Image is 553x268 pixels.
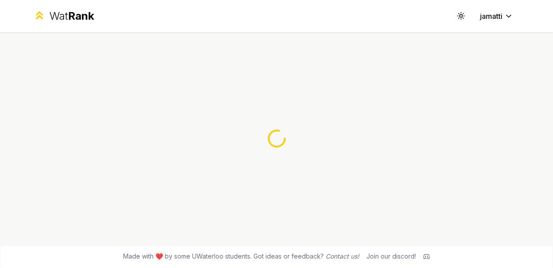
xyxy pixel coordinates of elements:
[49,9,94,23] div: Wat
[326,252,359,260] a: Contact us!
[33,9,94,23] a: WatRank
[473,8,520,24] button: jamatti
[68,9,94,22] span: Rank
[366,252,416,261] div: Join our discord!
[123,252,359,261] span: Made with ❤️ by some UWaterloo students. Got ideas or feedback?
[480,11,502,22] span: jamatti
